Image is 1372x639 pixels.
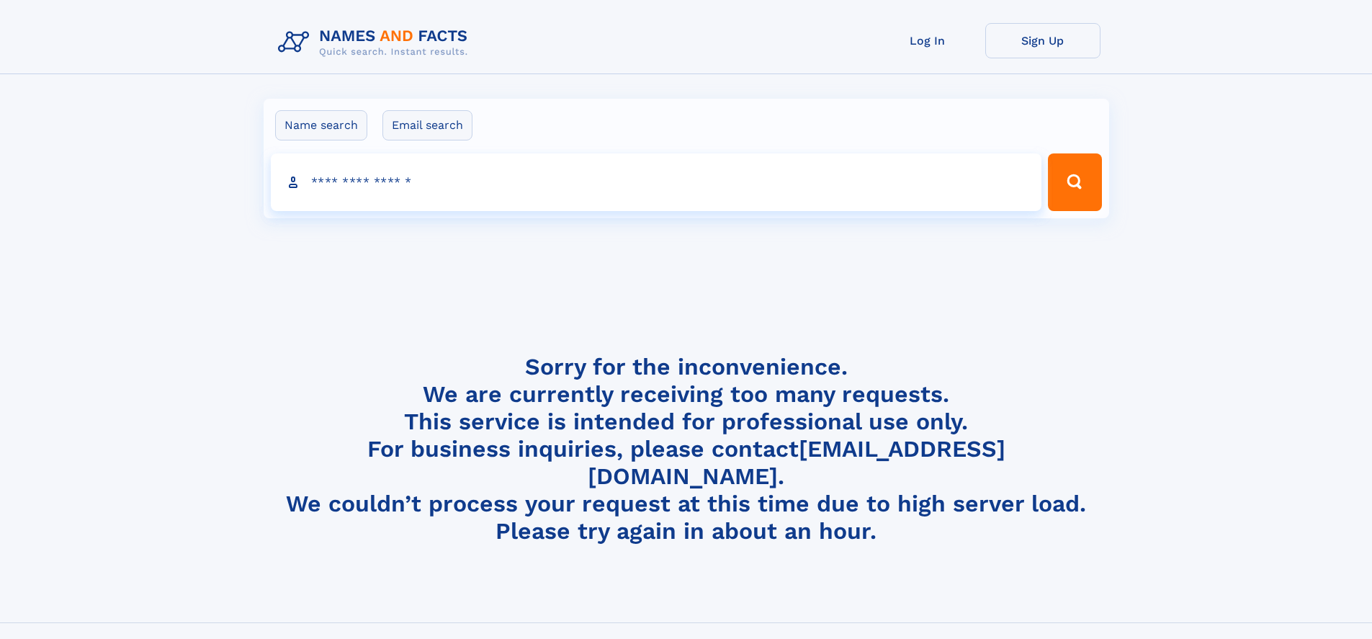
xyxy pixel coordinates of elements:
[588,435,1005,490] a: [EMAIL_ADDRESS][DOMAIN_NAME]
[382,110,472,140] label: Email search
[1048,153,1101,211] button: Search Button
[870,23,985,58] a: Log In
[272,23,480,62] img: Logo Names and Facts
[275,110,367,140] label: Name search
[985,23,1100,58] a: Sign Up
[272,353,1100,545] h4: Sorry for the inconvenience. We are currently receiving too many requests. This service is intend...
[271,153,1042,211] input: search input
